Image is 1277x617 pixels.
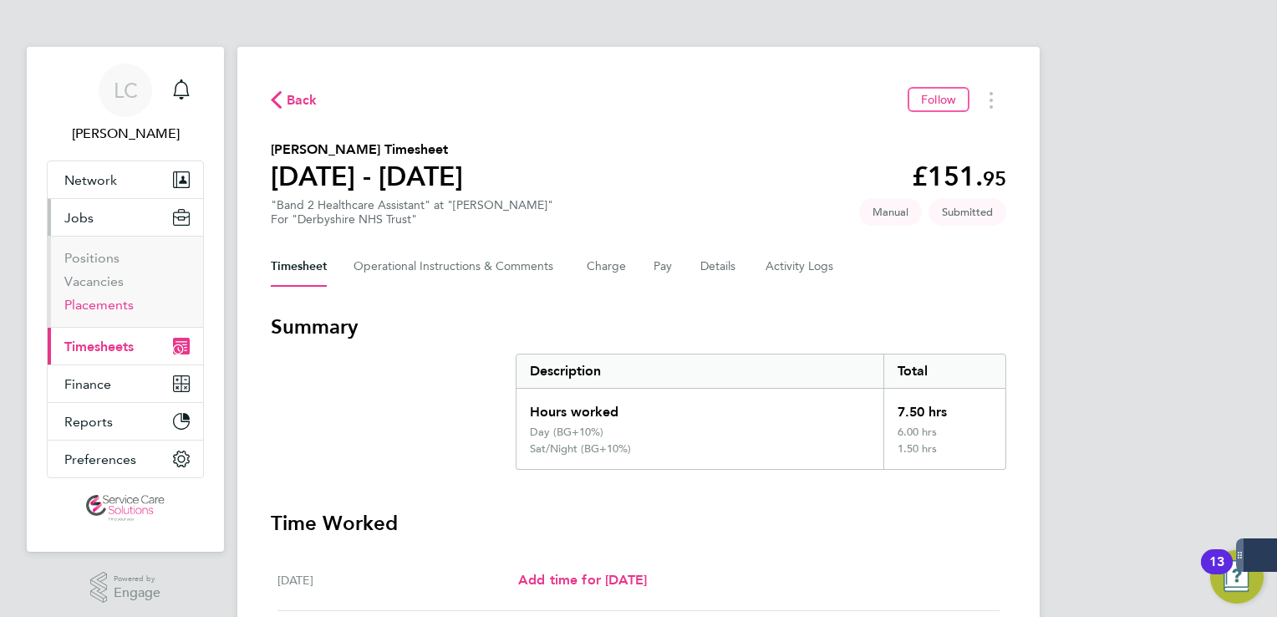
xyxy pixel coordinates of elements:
nav: Main navigation [27,47,224,552]
button: Details [700,247,739,287]
div: Hours worked [516,389,883,426]
div: Total [883,354,1005,388]
span: LC [114,79,138,101]
a: Go to home page [47,495,204,522]
button: Timesheet [271,247,327,287]
span: Preferences [64,451,136,467]
button: Operational Instructions & Comments [354,247,560,287]
button: Preferences [48,441,203,477]
div: 7.50 hrs [883,389,1005,426]
div: Sat/Night (BG+10%) [530,442,631,456]
span: Reports [64,414,113,430]
div: "Band 2 Healthcare Assistant" at "[PERSON_NAME]" [271,198,553,227]
div: 13 [1209,562,1224,584]
span: Engage [114,586,160,600]
button: Pay [654,247,674,287]
a: Placements [64,297,134,313]
span: Finance [64,376,111,392]
button: Finance [48,365,203,402]
span: Add time for [DATE] [518,572,647,588]
a: Powered byEngage [90,572,161,604]
span: Back [287,90,318,110]
button: Network [48,161,203,198]
div: Day (BG+10%) [530,426,603,439]
h2: [PERSON_NAME] Timesheet [271,140,463,160]
span: This timesheet was manually created. [859,198,922,226]
a: Add time for [DATE] [518,570,647,590]
button: Timesheets [48,328,203,365]
button: Follow [908,87,969,112]
span: Jobs [64,210,94,226]
span: 95 [983,166,1006,191]
div: Description [516,354,883,388]
img: servicecare-logo-retina.png [86,495,165,522]
div: For "Derbyshire NHS Trust" [271,212,553,227]
app-decimal: £151. [912,161,1006,192]
button: Reports [48,403,203,440]
button: Back [271,89,318,110]
div: [DATE] [277,570,518,590]
a: Vacancies [64,273,124,289]
button: Charge [587,247,627,287]
h1: [DATE] - [DATE] [271,160,463,193]
span: Powered by [114,572,160,586]
div: 6.00 hrs [883,426,1005,442]
span: Timesheets [64,339,134,354]
div: Summary [516,354,1006,470]
button: Open Resource Center, 13 new notifications [1210,550,1264,604]
a: LC[PERSON_NAME] [47,64,204,144]
span: This timesheet is Submitted. [928,198,1006,226]
h3: Summary [271,314,1006,340]
h3: Time Worked [271,510,1006,537]
div: Jobs [48,236,203,327]
button: Timesheets Menu [976,87,1006,113]
span: Network [64,172,117,188]
span: Lee Clayton [47,124,204,144]
a: Positions [64,250,120,266]
button: Jobs [48,199,203,236]
button: Activity Logs [766,247,836,287]
div: 1.50 hrs [883,442,1005,469]
span: Follow [921,92,956,107]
